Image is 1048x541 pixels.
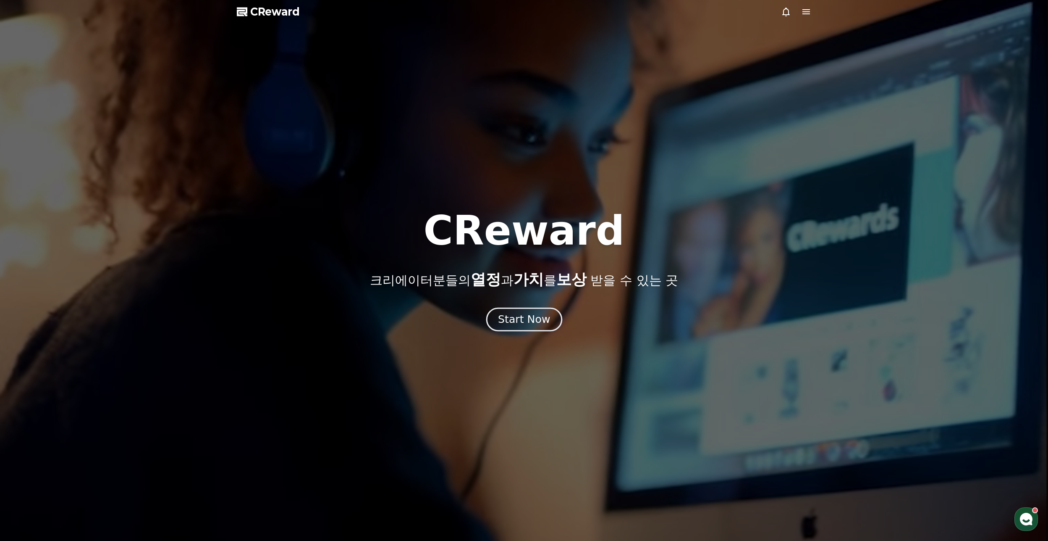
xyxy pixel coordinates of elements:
[514,271,544,288] span: 가치
[486,307,562,331] button: Start Now
[77,280,87,286] span: 대화
[250,5,300,18] span: CReward
[26,279,31,286] span: 홈
[55,267,108,288] a: 대화
[108,267,161,288] a: 설정
[370,271,678,288] p: 크리에이터분들의 과 를 받을 수 있는 곳
[498,312,550,327] div: Start Now
[130,279,140,286] span: 설정
[423,211,624,251] h1: CReward
[471,271,501,288] span: 열정
[3,267,55,288] a: 홈
[488,317,561,325] a: Start Now
[237,5,300,18] a: CReward
[556,271,587,288] span: 보상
